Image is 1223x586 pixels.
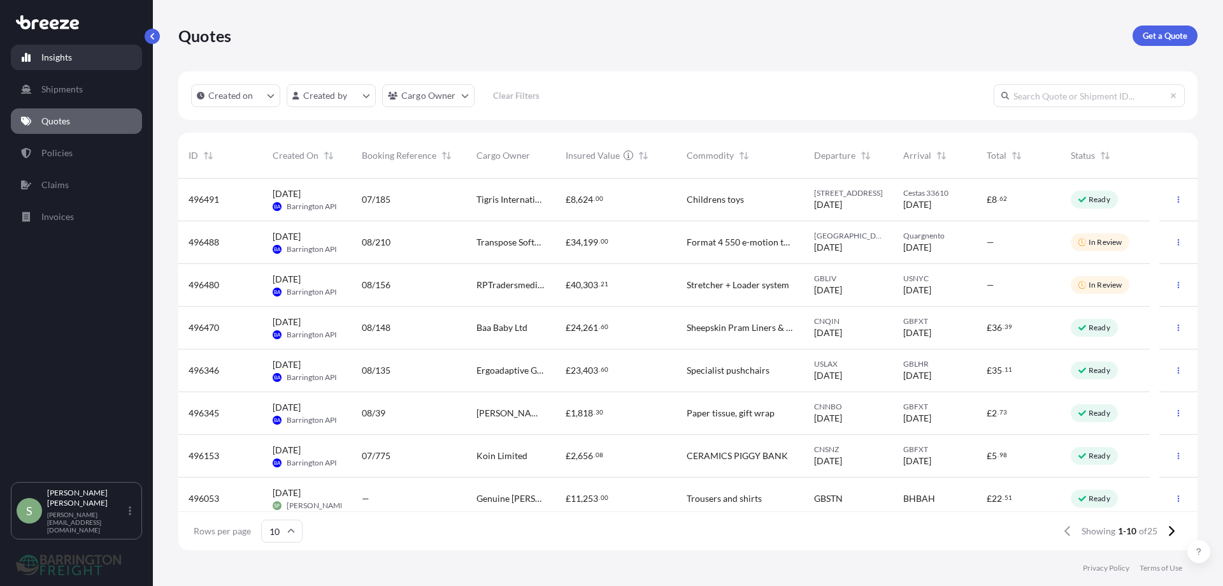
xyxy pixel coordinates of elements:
span: [DATE] [903,198,931,211]
span: Trousers and shirts [687,492,762,505]
span: Barrington API [287,287,337,297]
button: Sort [321,148,336,163]
span: [DATE] [273,487,301,499]
span: , [581,366,583,375]
span: CERAMICS PIGGY BANK [687,450,788,462]
span: BA [274,286,280,298]
span: Arrival [903,149,931,162]
span: BA [274,243,280,256]
span: 08/156 [362,279,390,291]
button: Sort [1098,148,1113,163]
button: Sort [201,148,216,163]
span: 496346 [189,364,219,377]
span: GBFXT [903,316,967,326]
p: Created on [208,89,254,102]
span: [DATE] [273,187,301,200]
span: BA [274,328,280,341]
span: [DATE] [903,369,931,382]
span: RPTradersmedical Ltd [476,279,545,291]
span: . [599,282,600,286]
span: 261 [583,323,598,332]
p: Ready [1089,494,1110,504]
p: Invoices [41,210,74,223]
span: USNYC [903,274,967,284]
span: £ [987,366,992,375]
span: [DATE] [814,198,842,211]
p: In Review [1089,237,1122,247]
a: Shipments [11,77,142,102]
span: , [581,323,583,332]
p: Insights [41,51,72,64]
span: , [576,195,578,204]
span: Paper tissue, gift wrap [687,407,775,420]
span: Barrington API [287,330,337,340]
span: Barrington API [287,201,337,212]
span: Barrington API [287,458,337,468]
span: £ [566,195,571,204]
span: 36 [992,323,1002,332]
button: createdOn Filter options [191,84,280,107]
span: 818 [578,409,593,418]
span: 1 [571,409,576,418]
span: £ [987,195,992,204]
span: GBLHR [903,359,967,369]
span: £ [566,281,571,289]
span: 199 [583,238,598,247]
span: [PERSON_NAME] [287,501,347,511]
p: Shipments [41,83,83,96]
span: 5 [992,451,997,460]
span: 07/775 [362,450,390,462]
span: USLAX [814,359,883,369]
button: Sort [1009,148,1024,163]
span: CNNBO [814,402,883,412]
span: CNSNZ [814,444,883,455]
span: [DATE] [903,326,931,339]
span: Baa Baby Ltd [476,321,527,334]
a: Insights [11,45,142,70]
span: Cargo Owner [476,149,530,162]
span: Barrington API [287,372,337,383]
span: [GEOGRAPHIC_DATA] [814,231,883,241]
p: Policies [41,147,73,159]
span: Format 4 550 e-motion table saw [687,236,794,249]
span: 73 [999,410,1007,414]
span: 2 [571,451,576,460]
span: 62 [999,196,1007,201]
p: Get a Quote [1143,29,1187,42]
p: In Review [1089,280,1122,290]
span: , [581,494,583,503]
span: . [599,495,600,500]
span: . [998,196,999,201]
span: 00 [601,239,608,244]
span: . [599,367,600,372]
span: — [362,492,369,505]
span: BA [274,414,280,427]
span: 21 [601,282,608,286]
span: — [987,279,994,291]
a: Invoices [11,204,142,230]
span: BA [274,371,280,384]
span: [DATE] [273,316,301,328]
span: Total [987,149,1006,162]
p: Cargo Owner [401,89,456,102]
span: Transpose Software Limited [476,236,545,249]
span: Status [1071,149,1095,162]
span: . [998,453,999,457]
span: £ [566,451,571,460]
span: 23 [571,366,581,375]
span: , [581,281,583,289]
a: Quotes [11,108,142,134]
span: [DATE] [814,369,842,382]
span: [DATE] [903,412,931,425]
p: Ready [1089,323,1110,333]
span: 496153 [189,450,219,462]
span: [DATE] [273,444,301,457]
button: Clear Filters [481,85,552,106]
p: Terms of Use [1140,563,1182,573]
p: Ready [1089,451,1110,461]
span: 496053 [189,492,219,505]
span: Created On [273,149,318,162]
span: 00 [596,196,603,201]
span: 496470 [189,321,219,334]
span: , [576,451,578,460]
